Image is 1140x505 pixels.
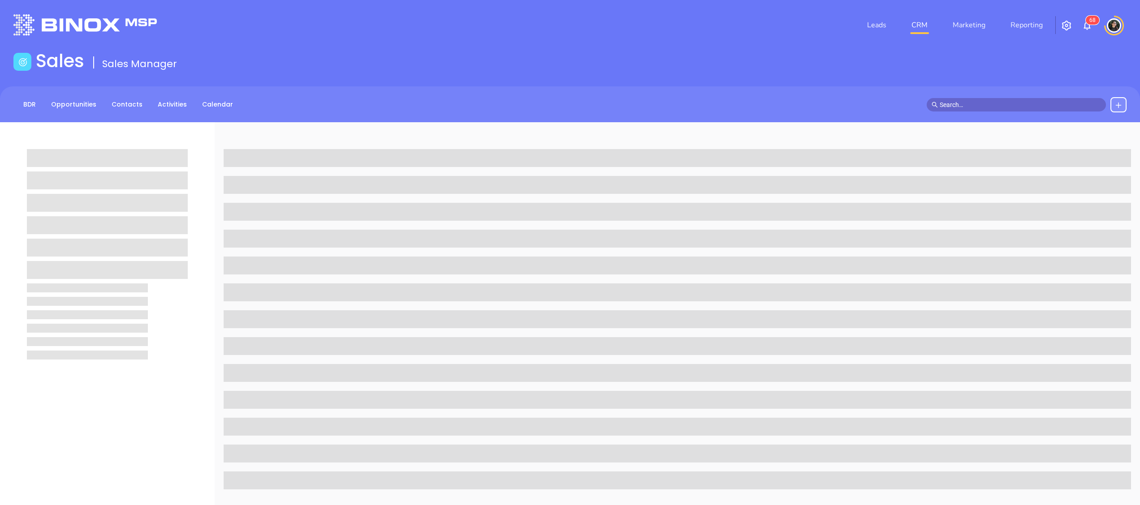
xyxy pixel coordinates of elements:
a: Calendar [197,97,238,112]
input: Search… [940,100,1101,110]
a: Marketing [949,16,989,34]
a: Opportunities [46,97,102,112]
a: Leads [864,16,890,34]
a: Contacts [106,97,148,112]
a: Reporting [1007,16,1046,34]
img: iconSetting [1061,20,1072,31]
span: 8 [1092,17,1096,23]
span: search [932,102,938,108]
span: 6 [1089,17,1092,23]
h1: Sales [36,50,84,72]
img: iconNotification [1082,20,1092,31]
img: logo [13,14,157,35]
sup: 68 [1086,16,1099,25]
span: Sales Manager [102,57,177,71]
a: Activities [152,97,192,112]
a: BDR [18,97,41,112]
a: CRM [908,16,931,34]
img: user [1107,18,1121,33]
